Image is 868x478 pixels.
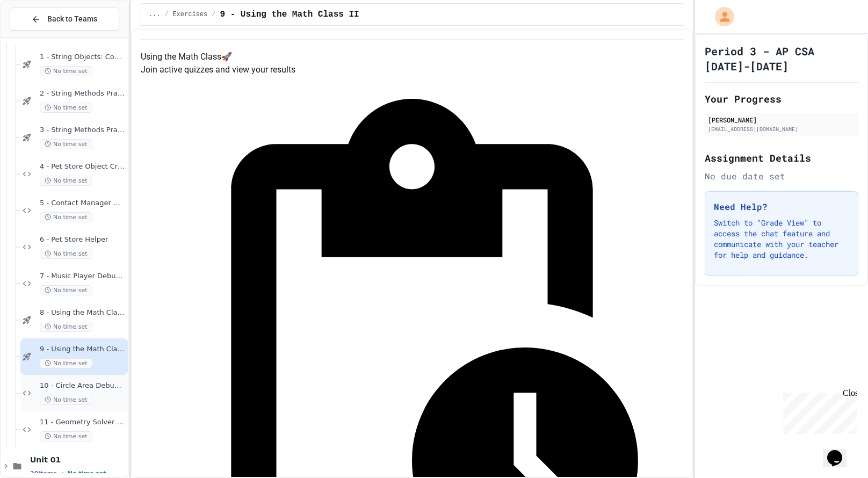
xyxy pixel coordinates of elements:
span: 20 items [30,470,57,477]
span: No time set [40,249,92,259]
span: 1 - String Objects: Concatenation, Literals, and More [40,53,126,62]
iframe: chat widget [779,388,857,434]
span: 7 - Music Player Debugger [40,272,126,281]
span: No time set [40,176,92,186]
span: No time set [40,103,92,113]
span: No time set [40,212,92,222]
span: Back to Teams [47,13,97,25]
span: / [164,10,168,19]
h3: Need Help? [714,200,849,213]
span: 10 - Circle Area Debugger [40,381,126,390]
p: Join active quizzes and view your results [141,63,684,76]
h1: Period 3 - AP CSA [DATE]-[DATE] [705,44,858,74]
span: 2 - String Methods Practice I [40,89,126,98]
h2: Your Progress [705,91,858,106]
span: Exercises [172,10,207,19]
p: Switch to "Grade View" to access the chat feature and communicate with your teacher for help and ... [714,218,849,260]
span: 3 - String Methods Practice II [40,126,126,135]
span: 9 - Using the Math Class II [40,345,126,354]
span: ... [149,10,161,19]
div: No due date set [705,170,858,183]
iframe: chat widget [823,435,857,467]
h4: Using the Math Class 🚀 [141,50,684,63]
span: No time set [40,66,92,76]
span: No time set [40,395,92,405]
span: 6 - Pet Store Helper [40,235,126,244]
span: No time set [40,139,92,149]
span: Unit 01 [30,455,126,465]
span: No time set [40,285,92,295]
button: Back to Teams [10,8,119,31]
span: 8 - Using the Math Class I [40,308,126,317]
span: 9 - Using the Math Class II [220,8,359,21]
h2: Assignment Details [705,150,858,165]
span: No time set [40,358,92,368]
div: Chat with us now!Close [4,4,74,68]
span: No time set [68,470,106,477]
div: [PERSON_NAME] [708,115,855,125]
span: No time set [40,322,92,332]
span: No time set [40,431,92,441]
div: My Account [704,4,737,29]
div: [EMAIL_ADDRESS][DOMAIN_NAME] [708,125,855,133]
span: • [61,469,63,477]
span: 5 - Contact Manager Debug [40,199,126,208]
span: 4 - Pet Store Object Creator [40,162,126,171]
span: 11 - Geometry Solver Pro [40,418,126,427]
span: / [212,10,215,19]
